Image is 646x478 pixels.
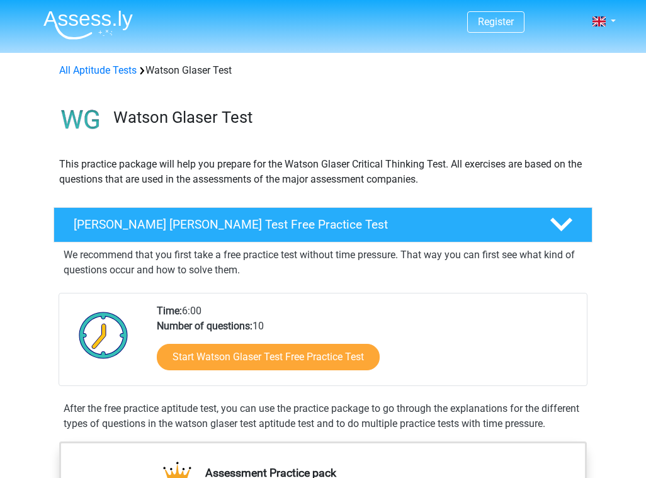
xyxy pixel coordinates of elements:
[478,16,514,28] a: Register
[157,320,252,332] b: Number of questions:
[147,304,586,385] div: 6:00 10
[72,304,135,367] img: Clock
[113,108,582,127] h3: Watson Glaser Test
[48,207,598,242] a: [PERSON_NAME] [PERSON_NAME] Test Free Practice Test
[59,64,137,76] a: All Aptitude Tests
[74,217,530,232] h4: [PERSON_NAME] [PERSON_NAME] Test Free Practice Test
[54,63,592,78] div: Watson Glaser Test
[59,157,587,187] p: This practice package will help you prepare for the Watson Glaser Critical Thinking Test. All exe...
[157,344,380,370] a: Start Watson Glaser Test Free Practice Test
[64,248,582,278] p: We recommend that you first take a free practice test without time pressure. That way you can fir...
[43,10,133,40] img: Assessly
[59,401,587,431] div: After the free practice aptitude test, you can use the practice package to go through the explana...
[54,93,108,147] img: watson glaser test
[157,305,182,317] b: Time:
